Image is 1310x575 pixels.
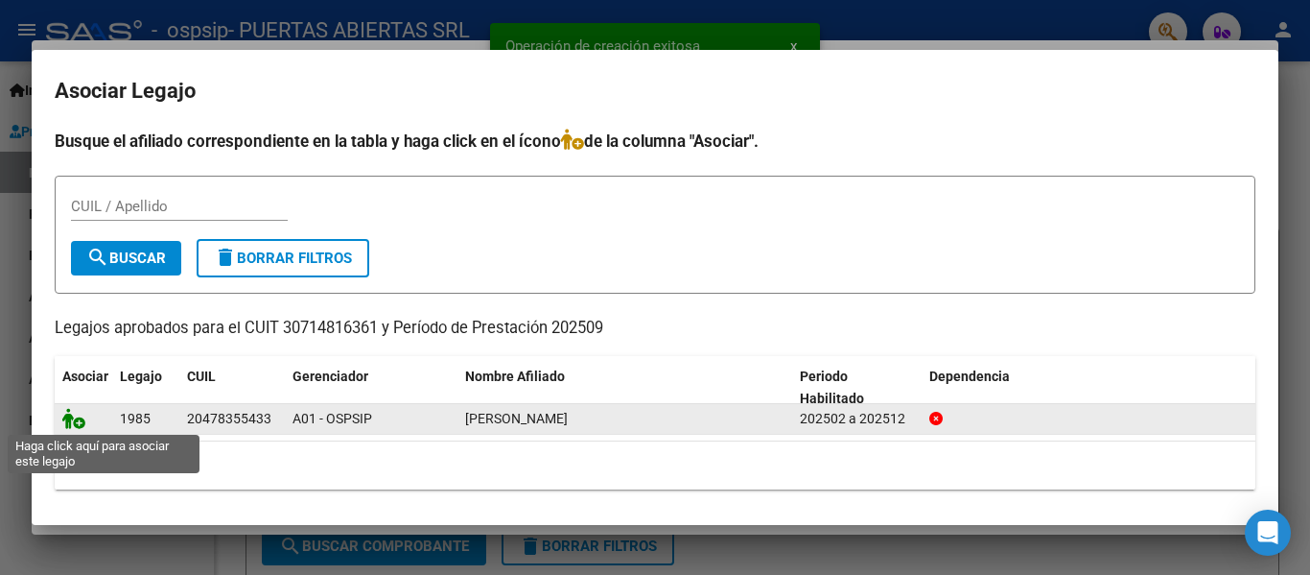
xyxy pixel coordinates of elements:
[800,369,864,406] span: Periodo Habilitado
[792,356,922,419] datatable-header-cell: Periodo Habilitado
[800,408,914,430] div: 202502 a 202512
[86,246,109,269] mat-icon: search
[55,73,1255,109] h2: Asociar Legajo
[1245,510,1291,556] div: Open Intercom Messenger
[922,356,1256,419] datatable-header-cell: Dependencia
[292,369,368,384] span: Gerenciador
[929,369,1010,384] span: Dependencia
[457,356,792,419] datatable-header-cell: Nombre Afiliado
[214,246,237,269] mat-icon: delete
[112,356,179,419] datatable-header-cell: Legajo
[197,239,369,277] button: Borrar Filtros
[55,129,1255,154] h4: Busque el afiliado correspondiente en la tabla y haga click en el ícono de la columna "Asociar".
[292,411,372,426] span: A01 - OSPSIP
[55,317,1255,341] p: Legajos aprobados para el CUIT 30714816361 y Período de Prestación 202509
[86,250,166,267] span: Buscar
[187,369,216,384] span: CUIL
[179,356,285,419] datatable-header-cell: CUIL
[465,411,568,426] span: MAYER MAXIMO LUIS
[187,408,271,430] div: 20478355433
[285,356,457,419] datatable-header-cell: Gerenciador
[55,442,1255,490] div: 1 registros
[120,411,151,426] span: 1985
[62,369,108,384] span: Asociar
[214,250,352,267] span: Borrar Filtros
[71,241,181,276] button: Buscar
[465,369,565,384] span: Nombre Afiliado
[55,356,112,419] datatable-header-cell: Asociar
[120,369,162,384] span: Legajo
